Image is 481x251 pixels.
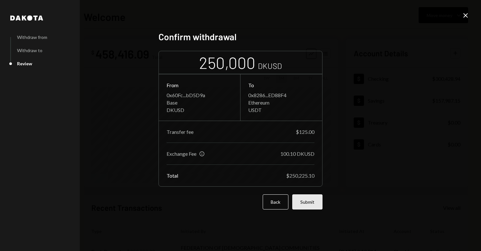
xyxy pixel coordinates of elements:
div: From [167,82,232,88]
div: Withdraw from [17,34,47,40]
div: 0x60Fc...bD5D9a [167,92,232,98]
div: Base [167,99,232,106]
div: Review [17,61,32,66]
div: Exchange Fee [167,151,196,157]
div: Withdraw to [17,48,42,53]
div: To [248,82,314,88]
div: $250,225.10 [286,172,314,179]
div: $125.00 [296,129,314,135]
button: Submit [292,194,322,209]
div: DKUSD [258,60,282,71]
button: Back [263,194,288,209]
div: 250,000 [199,52,255,73]
div: Total [167,172,178,179]
h2: Confirm withdrawal [159,31,322,43]
div: Ethereum [248,99,314,106]
div: 100.10 DKUSD [280,151,314,157]
div: DKUSD [167,107,232,113]
div: 0x8286...ED88F4 [248,92,314,98]
div: USDT [248,107,314,113]
div: Transfer fee [167,129,194,135]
